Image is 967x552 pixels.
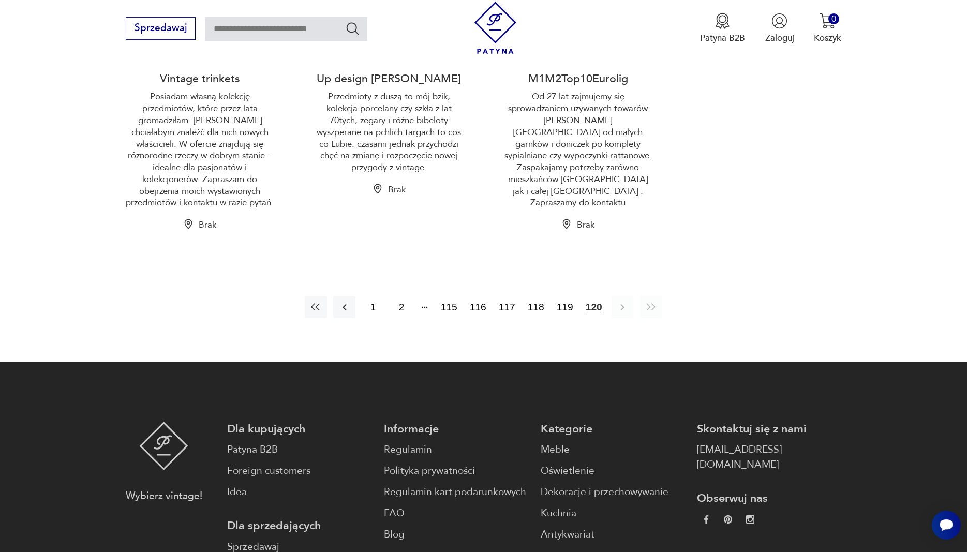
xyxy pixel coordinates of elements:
[697,442,841,472] a: [EMAIL_ADDRESS][DOMAIN_NAME]
[384,506,528,521] a: FAQ
[932,511,961,540] iframe: Smartsupp widget button
[697,491,841,506] p: Obserwuj nas
[227,422,371,437] p: Dla kupujących
[541,422,685,437] p: Kategorie
[528,71,628,86] a: M1M2Top10Eurolig
[820,13,836,29] img: Ikona koszyka
[160,71,240,86] a: Vintage trinkets
[814,13,841,44] button: 0Koszyk
[126,25,196,33] a: Sprzedawaj
[504,91,652,209] p: Od 27 lat zajmujemy się sprowadzaniem uzywanych towarów [PERSON_NAME][GEOGRAPHIC_DATA] od małych ...
[765,13,794,44] button: Zaloguj
[317,71,461,86] a: Up design [PERSON_NAME]
[126,17,196,40] button: Sprzedawaj
[390,296,412,318] button: 2
[139,422,188,470] img: Patyna - sklep z meblami i dekoracjami vintage
[765,32,794,44] p: Zaloguj
[700,13,745,44] button: Patyna B2B
[541,527,685,542] a: Antykwariat
[577,219,594,231] p: Brak
[227,518,371,533] p: Dla sprzedających
[384,422,528,437] p: Informacje
[227,442,371,457] a: Patyna B2B
[183,219,194,229] img: Ikonka pinezki mapy
[724,515,732,524] img: 37d27d81a828e637adc9f9cb2e3d3a8a.webp
[525,296,547,318] button: 118
[373,184,383,194] img: Ikonka pinezki mapy
[541,506,685,521] a: Kuchnia
[583,296,605,318] button: 120
[467,296,489,318] button: 116
[561,219,572,229] img: Ikonka pinezki mapy
[828,13,839,24] div: 0
[554,296,576,318] button: 119
[814,32,841,44] p: Koszyk
[541,485,685,500] a: Dekoracje i przechowywanie
[126,91,274,209] p: Posiadam własną kolekcję przedmiotów, które przez lata gromadziłam. [PERSON_NAME] chciałabym znal...
[771,13,787,29] img: Ikonka użytkownika
[697,422,841,437] p: Skontaktuj się z nami
[702,515,710,524] img: da9060093f698e4c3cedc1453eec5031.webp
[345,21,360,36] button: Szukaj
[362,296,384,318] button: 1
[388,184,406,196] p: Brak
[469,2,522,54] img: Patyna - sklep z meblami i dekoracjami vintage
[384,527,528,542] a: Blog
[746,515,754,524] img: c2fd9cf7f39615d9d6839a72ae8e59e5.webp
[384,464,528,479] a: Polityka prywatności
[438,296,460,318] button: 115
[126,489,202,504] p: Wybierz vintage!
[384,442,528,457] a: Regulamin
[496,296,518,318] button: 117
[700,32,745,44] p: Patyna B2B
[315,91,463,174] p: Przedmioty z duszą to mój bzik, kolekcja porcelany czy szkła z lat 70tych, zegary i różne bibelot...
[700,13,745,44] a: Ikona medaluPatyna B2B
[541,464,685,479] a: Oświetlenie
[384,485,528,500] a: Regulamin kart podarunkowych
[227,485,371,500] a: Idea
[715,13,731,29] img: Ikona medalu
[541,442,685,457] a: Meble
[227,464,371,479] a: Foreign customers
[199,219,216,231] p: Brak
